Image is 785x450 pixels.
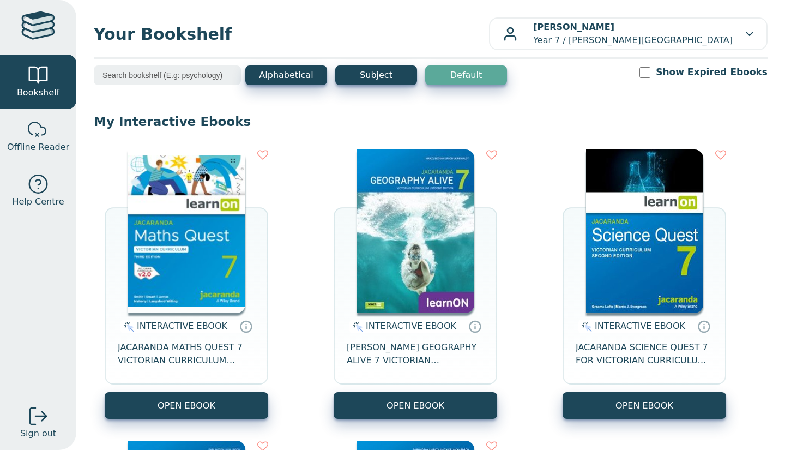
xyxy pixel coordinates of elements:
button: OPEN EBOOK [334,392,497,419]
span: INTERACTIVE EBOOK [137,321,227,331]
span: Your Bookshelf [94,22,489,46]
button: OPEN EBOOK [563,392,726,419]
span: [PERSON_NAME] GEOGRAPHY ALIVE 7 VICTORIAN CURRICULUM LEARNON EBOOK 2E [347,341,484,367]
b: [PERSON_NAME] [533,22,614,32]
span: INTERACTIVE EBOOK [595,321,685,331]
p: Year 7 / [PERSON_NAME][GEOGRAPHIC_DATA] [533,21,733,47]
span: Help Centre [12,195,64,208]
img: cc9fd0c4-7e91-e911-a97e-0272d098c78b.jpg [357,149,474,313]
input: Search bookshelf (E.g: psychology) [94,65,241,85]
span: Offline Reader [7,141,69,154]
button: OPEN EBOOK [105,392,268,419]
span: JACARANDA SCIENCE QUEST 7 FOR VICTORIAN CURRICULUM LEARNON 2E EBOOK [576,341,713,367]
img: b87b3e28-4171-4aeb-a345-7fa4fe4e6e25.jpg [128,149,245,313]
img: interactive.svg [578,320,592,333]
span: Sign out [20,427,56,440]
img: interactive.svg [120,320,134,333]
a: Interactive eBooks are accessed online via the publisher’s portal. They contain interactive resou... [697,320,710,333]
button: Alphabetical [245,65,327,85]
label: Show Expired Ebooks [656,65,768,79]
p: My Interactive Ebooks [94,113,768,130]
span: INTERACTIVE EBOOK [366,321,456,331]
span: Bookshelf [17,86,59,99]
span: JACARANDA MATHS QUEST 7 VICTORIAN CURRICULUM LEARNON EBOOK 3E [118,341,255,367]
button: [PERSON_NAME]Year 7 / [PERSON_NAME][GEOGRAPHIC_DATA] [489,17,768,50]
img: interactive.svg [349,320,363,333]
img: 329c5ec2-5188-ea11-a992-0272d098c78b.jpg [586,149,703,313]
button: Default [425,65,507,85]
a: Interactive eBooks are accessed online via the publisher’s portal. They contain interactive resou... [468,320,481,333]
button: Subject [335,65,417,85]
a: Interactive eBooks are accessed online via the publisher’s portal. They contain interactive resou... [239,320,252,333]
